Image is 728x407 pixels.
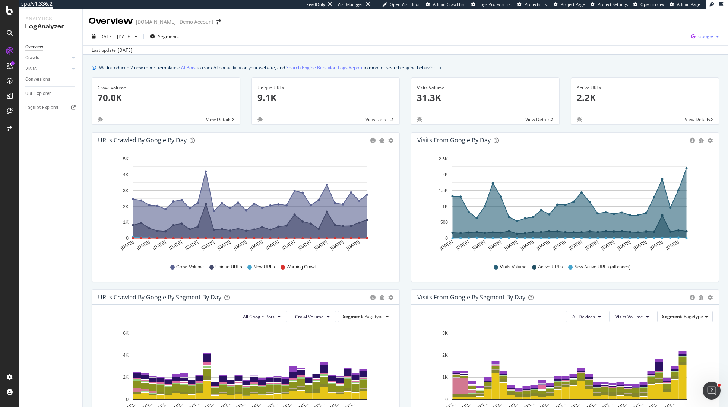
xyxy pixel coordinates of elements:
[123,375,129,380] text: 2K
[600,239,615,251] text: [DATE]
[536,239,551,251] text: [DATE]
[442,172,448,178] text: 2K
[439,239,454,251] text: [DATE]
[566,311,607,322] button: All Devices
[200,239,215,251] text: [DATE]
[561,1,585,7] span: Project Page
[265,239,280,251] text: [DATE]
[233,239,248,251] text: [DATE]
[25,54,70,62] a: Crawls
[25,90,77,98] a: URL Explorer
[445,397,448,402] text: 0
[118,47,132,54] div: [DATE]
[329,239,344,251] text: [DATE]
[215,264,242,270] span: Unique URLs
[390,1,420,7] span: Open Viz Editor
[123,220,129,225] text: 1K
[417,136,491,144] div: Visits from Google by day
[343,313,363,319] span: Segment
[538,264,563,270] span: Active URLs
[25,76,77,83] a: Conversions
[98,136,187,144] div: URLs Crawled by Google by day
[504,239,519,251] text: [DATE]
[703,382,721,400] iframe: Intercom live chat
[176,264,204,270] span: Crawl Volume
[417,91,554,104] p: 31.3K
[306,1,326,7] div: ReadOnly:
[281,239,296,251] text: [DATE]
[568,239,583,251] text: [DATE]
[382,1,420,7] a: Open Viz Editor
[25,65,70,73] a: Visits
[92,64,719,71] div: info banner
[123,204,129,209] text: 2K
[98,85,234,91] div: Crawl Volume
[442,204,448,209] text: 1K
[577,117,582,122] div: bug
[346,239,361,251] text: [DATE]
[136,18,213,26] div: [DOMAIN_NAME] - Demo Account
[25,90,51,98] div: URL Explorer
[417,85,554,91] div: Visits Volume
[253,264,275,270] span: New URLs
[147,31,182,42] button: Segments
[670,1,700,7] a: Admin Page
[471,239,486,251] text: [DATE]
[168,239,183,251] text: [DATE]
[417,153,710,257] div: A chart.
[442,331,448,336] text: 3K
[297,239,312,251] text: [DATE]
[25,65,37,73] div: Visits
[25,43,77,51] a: Overview
[698,33,713,39] span: Google
[525,116,551,123] span: View Details
[152,239,167,251] text: [DATE]
[688,31,722,42] button: Google
[572,314,595,320] span: All Devices
[89,31,140,42] button: [DATE] - [DATE]
[552,239,567,251] text: [DATE]
[123,353,129,358] text: 4K
[665,239,680,251] text: [DATE]
[662,313,682,319] span: Segment
[417,293,525,301] div: Visits from Google By Segment By Day
[370,295,376,300] div: circle-info
[708,295,713,300] div: gear
[364,313,384,319] span: Pagetype
[440,220,448,225] text: 500
[289,311,336,322] button: Crawl Volume
[257,91,394,104] p: 9.1K
[684,313,703,319] span: Pagetype
[525,1,548,7] span: Projects List
[577,85,713,91] div: Active URLs
[287,264,316,270] span: Warning Crawl
[92,47,132,54] div: Last update
[98,153,391,257] svg: A chart.
[487,239,502,251] text: [DATE]
[25,104,58,112] div: Logfiles Explorer
[640,1,664,7] span: Open in dev
[388,138,393,143] div: gear
[206,116,231,123] span: View Details
[417,117,422,122] div: bug
[574,264,630,270] span: New Active URLs (all codes)
[98,91,234,104] p: 70.0K
[478,1,512,7] span: Logs Projects List
[123,156,129,162] text: 5K
[216,239,231,251] text: [DATE]
[136,239,151,251] text: [DATE]
[365,116,391,123] span: View Details
[99,34,132,40] span: [DATE] - [DATE]
[370,138,376,143] div: circle-info
[25,54,39,62] div: Crawls
[123,331,129,336] text: 6K
[216,19,221,25] div: arrow-right-arrow-left
[649,239,664,251] text: [DATE]
[181,64,196,71] a: AI Bots
[699,295,704,300] div: bug
[445,236,448,241] text: 0
[25,76,50,83] div: Conversions
[99,64,436,71] div: We introduced 2 new report templates: to track AI bot activity on your website, and to monitor se...
[471,1,512,7] a: Logs Projects List
[520,239,535,251] text: [DATE]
